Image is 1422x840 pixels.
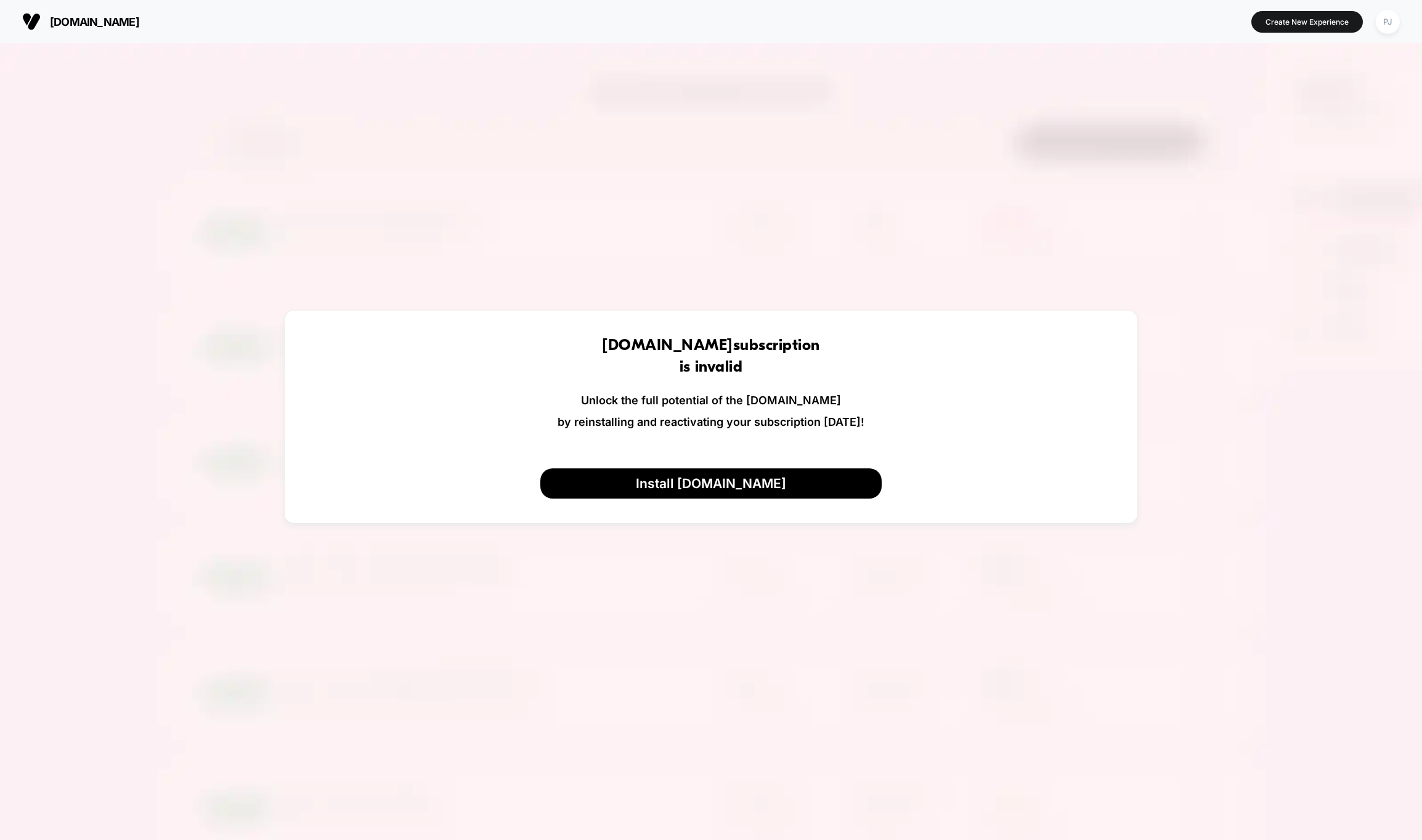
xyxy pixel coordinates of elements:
[50,15,139,28] span: [DOMAIN_NAME]
[22,12,41,31] img: Visually logo
[540,468,882,499] button: Install [DOMAIN_NAME]
[558,389,864,433] p: Unlock the full potential of the [DOMAIN_NAME] by reinstalling and reactivating your subscription...
[1372,9,1404,35] button: PJ
[1376,10,1400,34] div: PJ
[1251,11,1363,33] button: Create New Experience
[18,12,143,31] button: [DOMAIN_NAME]
[602,335,819,378] h1: [DOMAIN_NAME] subscription is invalid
